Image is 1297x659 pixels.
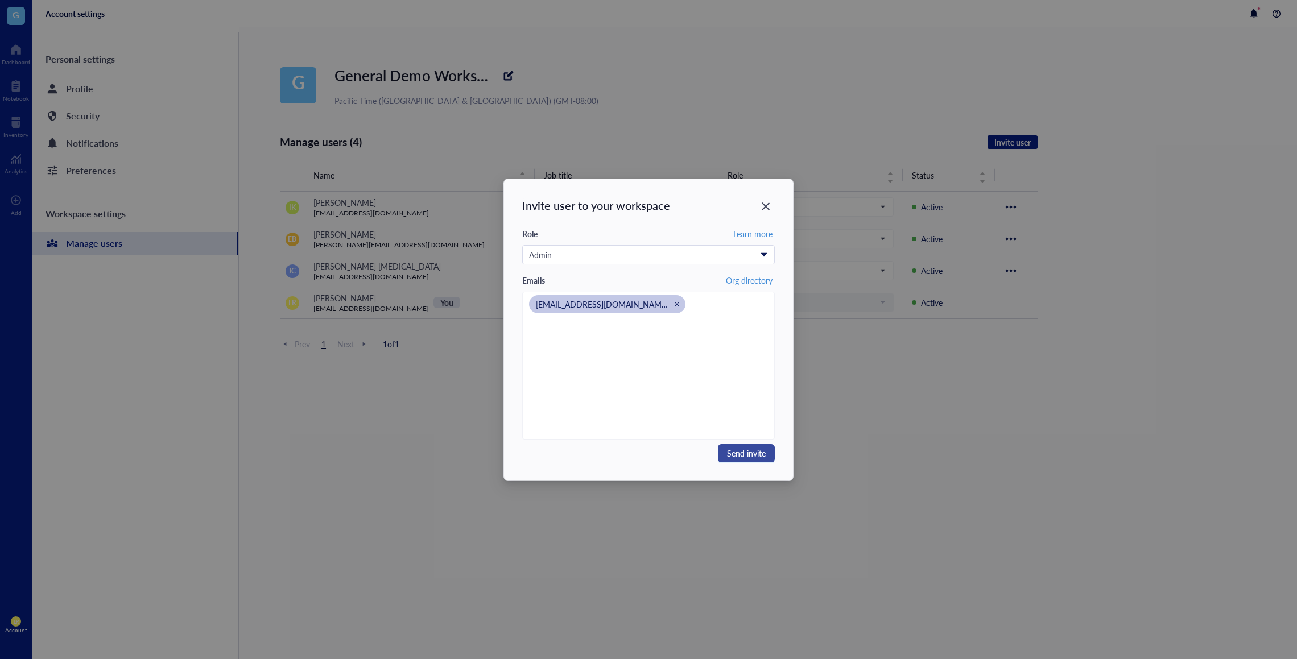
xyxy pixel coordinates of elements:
div: Close [673,300,681,308]
span: Send invite [727,447,766,459]
span: [EMAIL_ADDRESS][DOMAIN_NAME] [536,299,668,310]
div: Emails [522,275,545,285]
button: Send invite [718,444,775,462]
button: Org directory [724,273,775,287]
div: Invite user to your workspace [522,197,775,213]
button: Close [757,197,775,215]
span: Learn more [733,229,773,239]
span: Close [757,200,775,213]
div: Admin [529,248,755,261]
button: Learn more [731,227,775,241]
span: Org directory [726,275,773,285]
div: Role [522,229,538,239]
